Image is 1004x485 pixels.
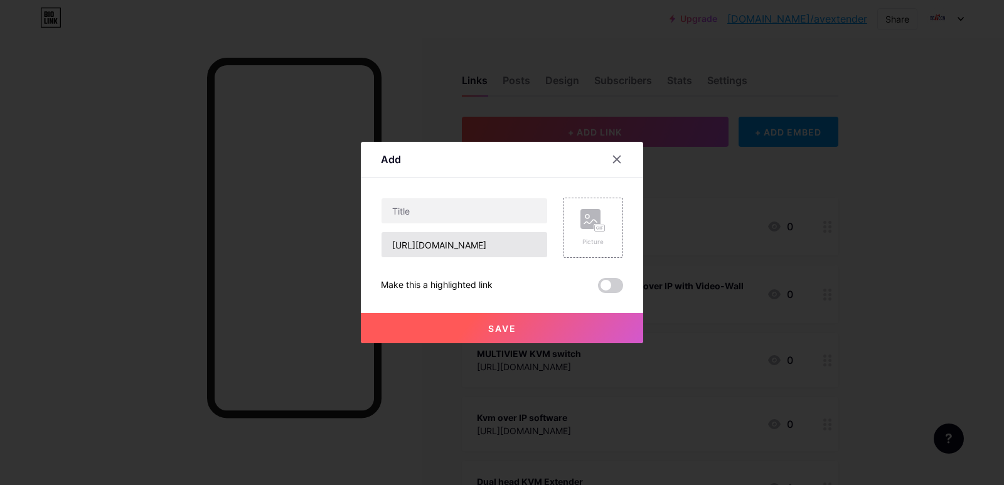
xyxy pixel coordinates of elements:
[382,232,547,257] input: URL
[361,313,643,343] button: Save
[382,198,547,223] input: Title
[580,237,606,247] div: Picture
[381,152,401,167] div: Add
[381,278,493,293] div: Make this a highlighted link
[488,323,516,334] span: Save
